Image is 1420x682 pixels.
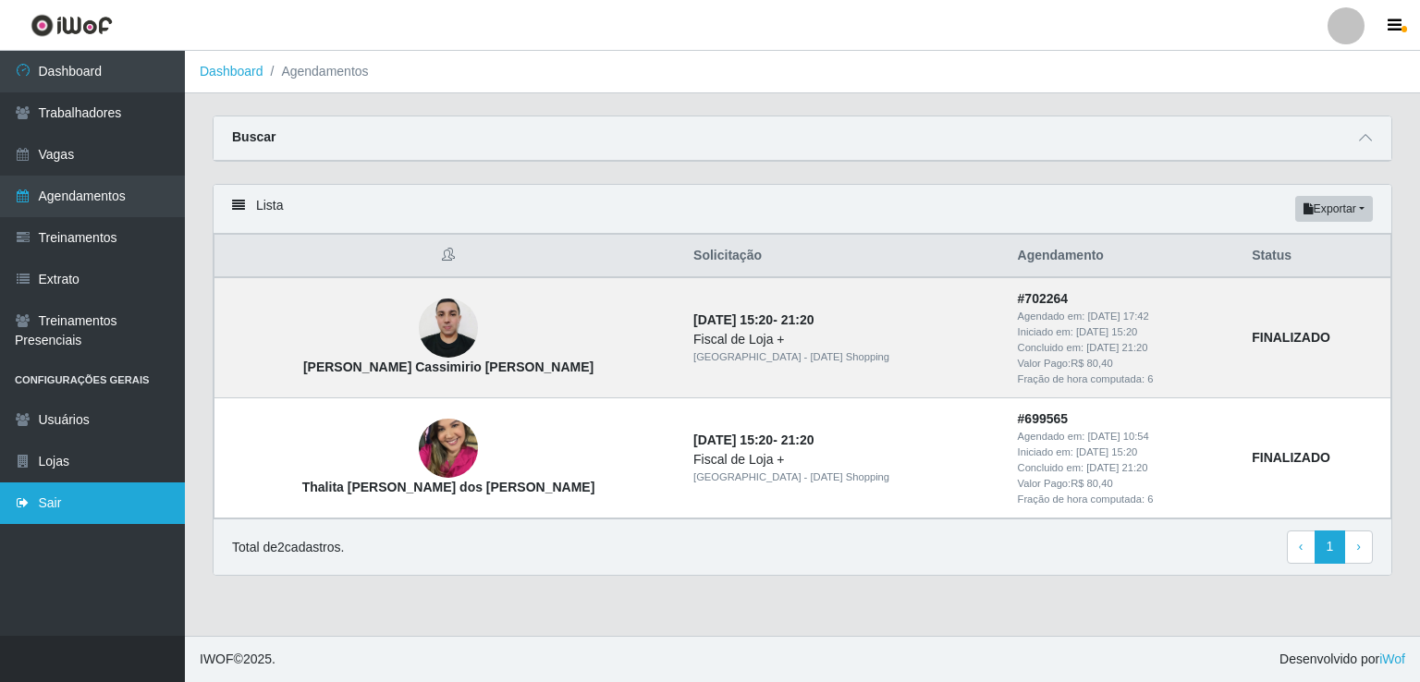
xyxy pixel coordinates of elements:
div: Agendado em: [1018,309,1230,324]
p: Total de 2 cadastros. [232,538,344,557]
button: Exportar [1295,196,1373,222]
strong: Thalita [PERSON_NAME] dos [PERSON_NAME] [302,480,595,494]
img: CoreUI Logo [31,14,113,37]
th: Solicitação [682,235,1007,278]
a: Previous [1287,530,1316,564]
time: [DATE] 15:20 [1076,326,1137,337]
li: Agendamentos [263,62,369,81]
time: [DATE] 15:20 [693,432,773,447]
div: Iniciado em: [1018,445,1230,460]
th: Agendamento [1007,235,1242,278]
strong: [PERSON_NAME] Cassimirio [PERSON_NAME] [303,359,594,374]
strong: # 702264 [1018,291,1069,306]
div: Iniciado em: [1018,324,1230,340]
strong: FINALIZADO [1252,450,1330,465]
span: Desenvolvido por [1279,650,1405,669]
a: Dashboard [200,64,263,79]
div: Fiscal de Loja + [693,330,996,349]
time: [DATE] 21:20 [1086,342,1147,353]
img: Gustavo Cassimirio da Silva [419,289,478,368]
time: [DATE] 10:54 [1087,431,1148,442]
time: [DATE] 21:20 [1086,462,1147,473]
span: ‹ [1299,539,1304,554]
img: Thalita Luiza dos Santos França [419,396,478,502]
span: © 2025 . [200,650,275,669]
div: Lista [214,185,1391,234]
strong: # 699565 [1018,411,1069,426]
nav: breadcrumb [185,51,1420,93]
div: Fração de hora computada: 6 [1018,492,1230,507]
time: 21:20 [781,432,814,447]
time: 21:20 [781,312,814,327]
a: Next [1344,530,1373,564]
nav: pagination [1287,530,1373,564]
div: Concluido em: [1018,460,1230,476]
strong: Buscar [232,129,275,144]
th: Status [1241,235,1390,278]
div: Fiscal de Loja + [693,450,996,469]
div: Agendado em: [1018,429,1230,445]
div: Valor Pago: R$ 80,40 [1018,356,1230,371]
div: [GEOGRAPHIC_DATA] - [DATE] Shopping [693,349,996,365]
time: [DATE] 15:20 [1076,446,1137,457]
time: [DATE] 17:42 [1087,311,1148,322]
div: [GEOGRAPHIC_DATA] - [DATE] Shopping [693,469,996,485]
time: [DATE] 15:20 [693,312,773,327]
span: IWOF [200,652,234,666]
div: Valor Pago: R$ 80,40 [1018,476,1230,492]
strong: FINALIZADO [1252,330,1330,345]
div: Concluido em: [1018,340,1230,356]
strong: - [693,312,814,327]
div: Fração de hora computada: 6 [1018,371,1230,387]
a: 1 [1315,530,1346,564]
strong: - [693,432,814,447]
span: › [1356,539,1361,554]
a: iWof [1379,652,1405,666]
